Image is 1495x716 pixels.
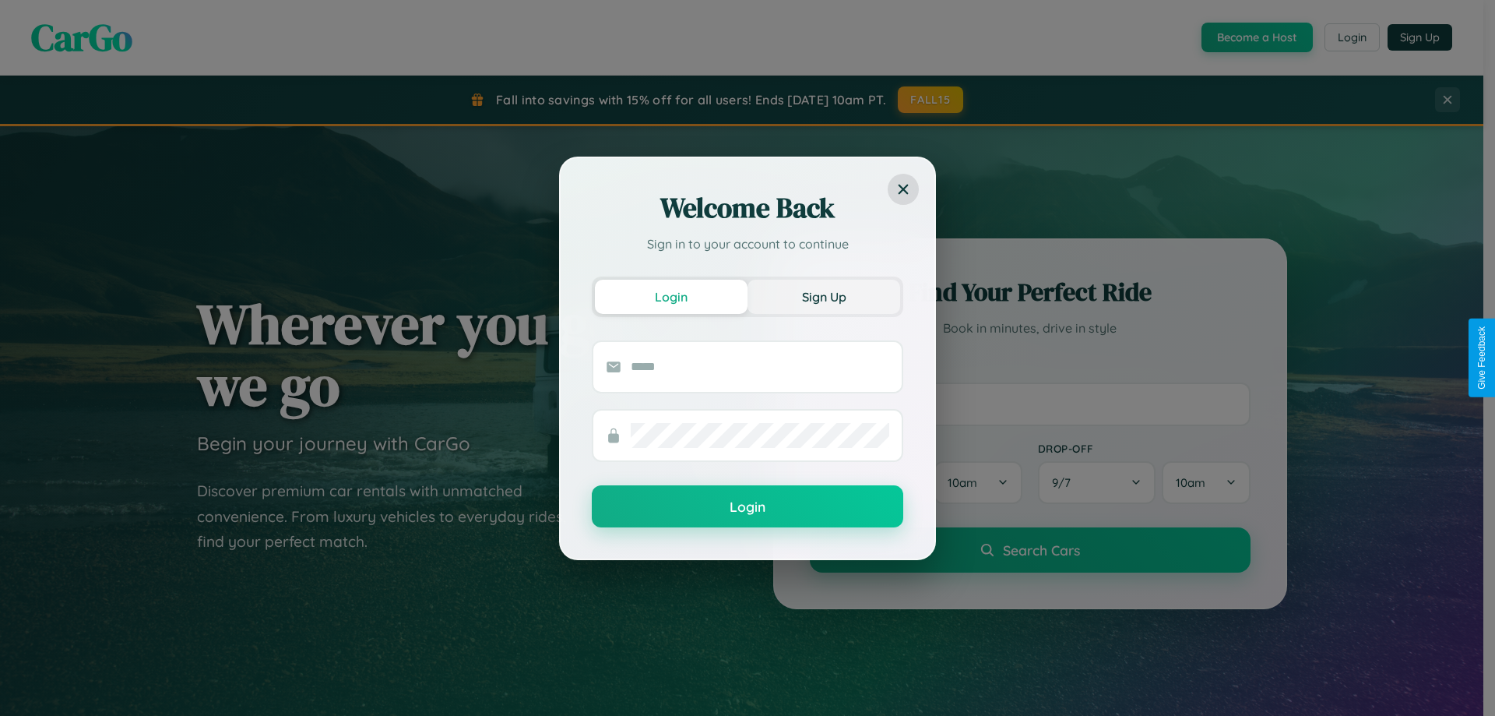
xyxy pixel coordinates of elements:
[1476,326,1487,390] div: Give Feedback
[595,280,747,314] button: Login
[747,280,900,314] button: Sign Up
[592,485,903,527] button: Login
[592,235,903,253] p: Sign in to your account to continue
[592,189,903,227] h2: Welcome Back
